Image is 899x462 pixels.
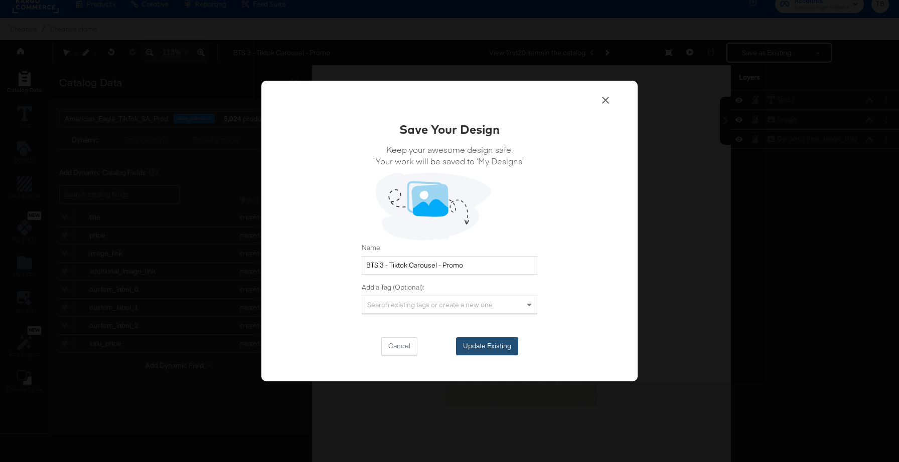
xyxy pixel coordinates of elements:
div: Search existing tags or create a new one [362,296,537,313]
label: Name: [362,243,537,253]
label: Add a Tag (Optional): [362,283,537,292]
span: Your work will be saved to ‘My Designs’ [376,155,524,167]
div: Save Your Design [399,121,500,138]
span: Keep your awesome design safe. [376,144,524,155]
button: Cancel [381,337,417,355]
button: Update Existing [456,337,518,355]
